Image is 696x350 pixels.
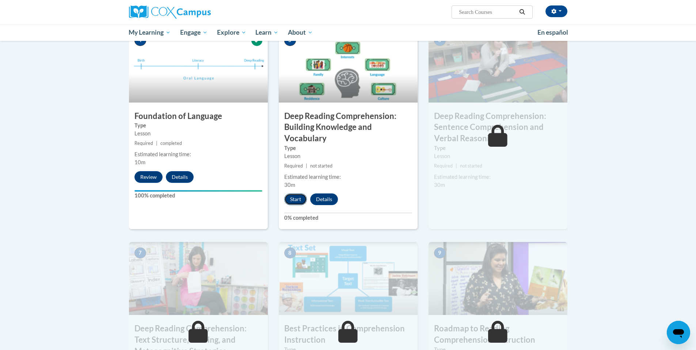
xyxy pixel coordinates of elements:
[306,163,307,169] span: |
[279,242,418,315] img: Course Image
[284,152,412,160] div: Lesson
[134,130,262,138] div: Lesson
[134,141,153,146] span: Required
[279,30,418,103] img: Course Image
[310,163,332,169] span: not started
[279,323,418,346] h3: Best Practices in Comprehension Instruction
[134,192,262,200] label: 100% completed
[284,182,295,188] span: 30m
[129,5,211,19] img: Cox Campus
[429,242,567,315] img: Course Image
[212,24,251,41] a: Explore
[180,28,208,37] span: Engage
[429,323,567,346] h3: Roadmap to Reading Comprehension Instruction
[537,28,568,36] span: En español
[284,214,412,222] label: 0% completed
[129,111,268,122] h3: Foundation of Language
[217,28,246,37] span: Explore
[429,30,567,103] img: Course Image
[288,28,313,37] span: About
[255,28,278,37] span: Learn
[129,30,268,103] img: Course Image
[156,141,157,146] span: |
[124,24,176,41] a: My Learning
[434,182,445,188] span: 30m
[310,193,338,205] button: Details
[134,171,163,183] button: Review
[134,122,262,130] label: Type
[456,163,457,169] span: |
[460,163,482,169] span: not started
[667,321,690,344] iframe: Button to launch messaging window
[283,24,317,41] a: About
[284,193,307,205] button: Start
[160,141,182,146] span: completed
[134,247,146,258] span: 7
[434,163,453,169] span: Required
[434,144,562,152] label: Type
[129,242,268,315] img: Course Image
[284,163,303,169] span: Required
[434,247,446,258] span: 9
[284,247,296,258] span: 8
[134,150,262,158] div: Estimated learning time:
[284,144,412,152] label: Type
[129,5,268,19] a: Cox Campus
[118,24,578,41] div: Main menu
[545,5,567,17] button: Account Settings
[458,8,517,16] input: Search Courses
[134,159,145,165] span: 10m
[175,24,212,41] a: Engage
[533,25,573,40] a: En español
[279,111,418,144] h3: Deep Reading Comprehension: Building Knowledge and Vocabulary
[434,173,562,181] div: Estimated learning time:
[166,171,194,183] button: Details
[251,24,283,41] a: Learn
[134,190,262,192] div: Your progress
[434,152,562,160] div: Lesson
[517,8,528,16] button: Search
[284,173,412,181] div: Estimated learning time:
[129,28,171,37] span: My Learning
[429,111,567,144] h3: Deep Reading Comprehension: Sentence Comprehension and Verbal Reasoning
